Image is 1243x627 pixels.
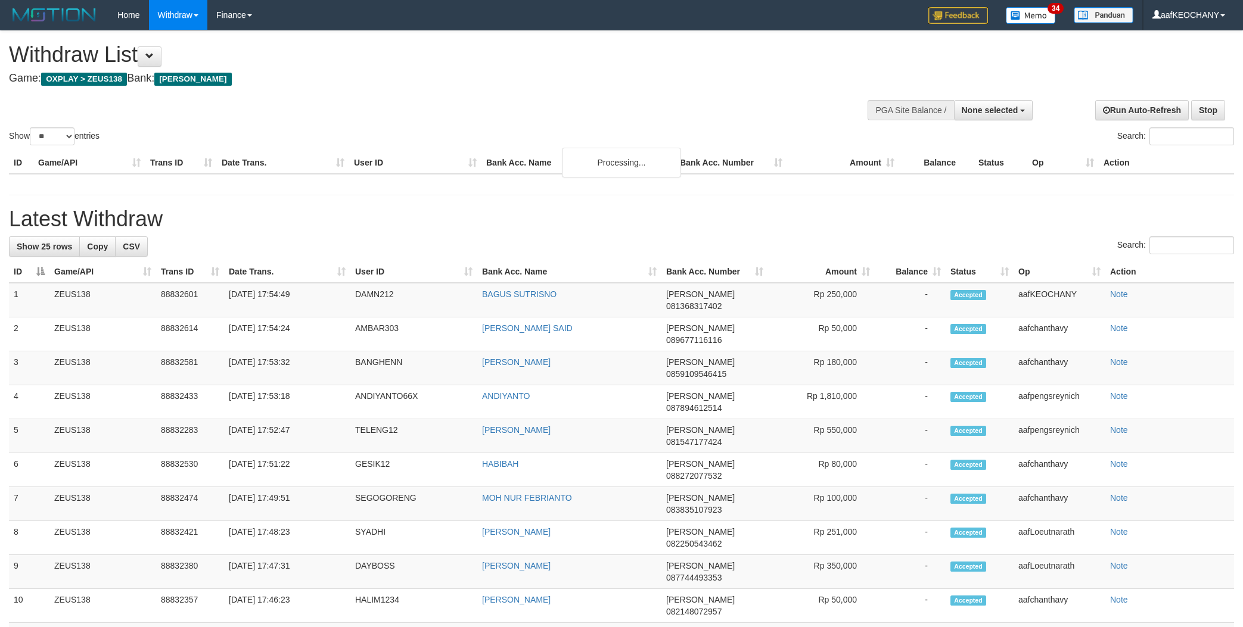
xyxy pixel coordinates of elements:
[1110,357,1128,367] a: Note
[350,487,477,521] td: SEGOGORENG
[145,152,217,174] th: Trans ID
[768,283,875,317] td: Rp 250,000
[768,317,875,351] td: Rp 50,000
[875,487,946,521] td: -
[1191,100,1225,120] a: Stop
[482,493,572,503] a: MOH NUR FEBRIANTO
[156,261,224,283] th: Trans ID: activate to sort column ascending
[49,589,156,623] td: ZEUS138
[666,323,735,333] span: [PERSON_NAME]
[768,261,875,283] th: Amount: activate to sort column ascending
[1110,527,1128,536] a: Note
[482,391,530,401] a: ANDIYANTO
[224,419,350,453] td: [DATE] 17:52:47
[666,539,722,548] span: Copy 082250543462 to clipboard
[1014,589,1105,623] td: aafchanthavy
[950,392,986,402] span: Accepted
[661,261,768,283] th: Bank Acc. Number: activate to sort column ascending
[154,73,231,86] span: [PERSON_NAME]
[156,385,224,419] td: 88832433
[1014,419,1105,453] td: aafpengsreynich
[1014,283,1105,317] td: aafKEOCHANY
[350,589,477,623] td: HALIM1234
[666,357,735,367] span: [PERSON_NAME]
[1110,459,1128,469] a: Note
[675,152,787,174] th: Bank Acc. Number
[224,351,350,385] td: [DATE] 17:53:32
[156,419,224,453] td: 88832283
[868,100,953,120] div: PGA Site Balance /
[224,555,350,589] td: [DATE] 17:47:31
[1110,561,1128,570] a: Note
[9,351,49,385] td: 3
[1074,7,1133,23] img: panduan.png
[9,555,49,589] td: 9
[9,589,49,623] td: 10
[946,261,1014,283] th: Status: activate to sort column ascending
[899,152,974,174] th: Balance
[666,471,722,481] span: Copy 088272077532 to clipboard
[17,242,72,251] span: Show 25 rows
[950,290,986,300] span: Accepted
[666,607,722,616] span: Copy 082148072957 to clipboard
[156,453,224,487] td: 88832530
[156,283,224,317] td: 88832601
[962,105,1018,115] span: None selected
[666,527,735,536] span: [PERSON_NAME]
[9,261,49,283] th: ID: activate to sort column descending
[950,494,986,504] span: Accepted
[224,385,350,419] td: [DATE] 17:53:18
[350,419,477,453] td: TELENG12
[1110,391,1128,401] a: Note
[666,561,735,570] span: [PERSON_NAME]
[49,419,156,453] td: ZEUS138
[974,152,1027,174] th: Status
[482,425,551,435] a: [PERSON_NAME]
[30,127,74,145] select: Showentries
[482,561,551,570] a: [PERSON_NAME]
[156,521,224,555] td: 88832421
[350,317,477,351] td: AMBAR303
[224,261,350,283] th: Date Trans.: activate to sort column ascending
[350,351,477,385] td: BANGHENN
[1014,487,1105,521] td: aafchanthavy
[1117,236,1234,254] label: Search:
[768,385,875,419] td: Rp 1,810,000
[666,369,726,379] span: Copy 0859109546415 to clipboard
[349,152,481,174] th: User ID
[875,385,946,419] td: -
[482,459,518,469] a: HABIBAH
[9,43,817,67] h1: Withdraw List
[9,385,49,419] td: 4
[1014,261,1105,283] th: Op: activate to sort column ascending
[49,283,156,317] td: ZEUS138
[928,7,988,24] img: Feedback.jpg
[9,152,33,174] th: ID
[49,385,156,419] td: ZEUS138
[482,527,551,536] a: [PERSON_NAME]
[875,555,946,589] td: -
[1027,152,1099,174] th: Op
[666,595,735,604] span: [PERSON_NAME]
[768,521,875,555] td: Rp 251,000
[156,589,224,623] td: 88832357
[224,521,350,555] td: [DATE] 17:48:23
[875,261,946,283] th: Balance: activate to sort column ascending
[666,391,735,401] span: [PERSON_NAME]
[115,236,148,257] a: CSV
[482,357,551,367] a: [PERSON_NAME]
[1110,323,1128,333] a: Note
[9,236,80,257] a: Show 25 rows
[1014,555,1105,589] td: aafLoeutnarath
[875,317,946,351] td: -
[950,358,986,368] span: Accepted
[79,236,116,257] a: Copy
[49,453,156,487] td: ZEUS138
[9,73,817,85] h4: Game: Bank:
[1006,7,1056,24] img: Button%20Memo.svg
[1014,521,1105,555] td: aafLoeutnarath
[666,289,735,299] span: [PERSON_NAME]
[666,425,735,435] span: [PERSON_NAME]
[350,283,477,317] td: DAMN212
[9,453,49,487] td: 6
